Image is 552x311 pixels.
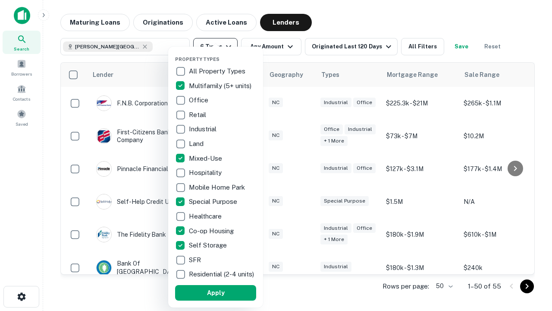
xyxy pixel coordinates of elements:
[189,226,235,236] p: Co-op Housing
[189,124,218,134] p: Industrial
[189,255,203,265] p: SFR
[189,269,256,279] p: Residential (2-4 units)
[189,153,224,164] p: Mixed-Use
[189,139,205,149] p: Land
[189,110,208,120] p: Retail
[189,211,223,222] p: Healthcare
[189,66,247,76] p: All Property Types
[189,168,223,178] p: Hospitality
[509,242,552,283] iframe: Chat Widget
[189,95,210,105] p: Office
[189,182,247,193] p: Mobile Home Park
[175,285,256,301] button: Apply
[189,197,239,207] p: Special Purpose
[175,57,220,62] span: Property Types
[189,81,253,91] p: Multifamily (5+ units)
[189,240,229,251] p: Self Storage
